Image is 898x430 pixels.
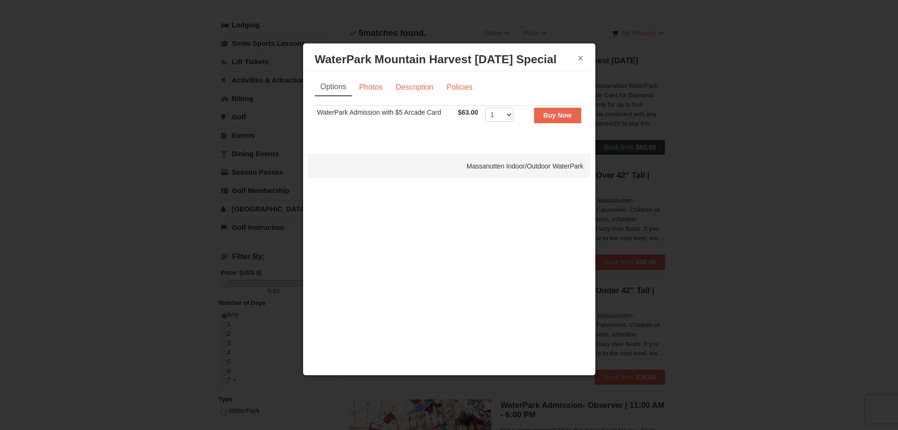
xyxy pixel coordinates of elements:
[315,106,456,129] td: WaterPark Admission with $5 Arcade Card
[308,154,591,178] div: Massanutten Indoor/Outdoor WaterPark
[534,108,581,123] button: Buy Now
[315,52,584,67] h3: WaterPark Mountain Harvest [DATE] Special
[578,53,584,63] button: ×
[544,111,572,119] strong: Buy Now
[440,78,478,96] a: Policies
[458,109,478,116] span: $63.00
[315,78,352,96] a: Options
[389,78,439,96] a: Description
[353,78,389,96] a: Photos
